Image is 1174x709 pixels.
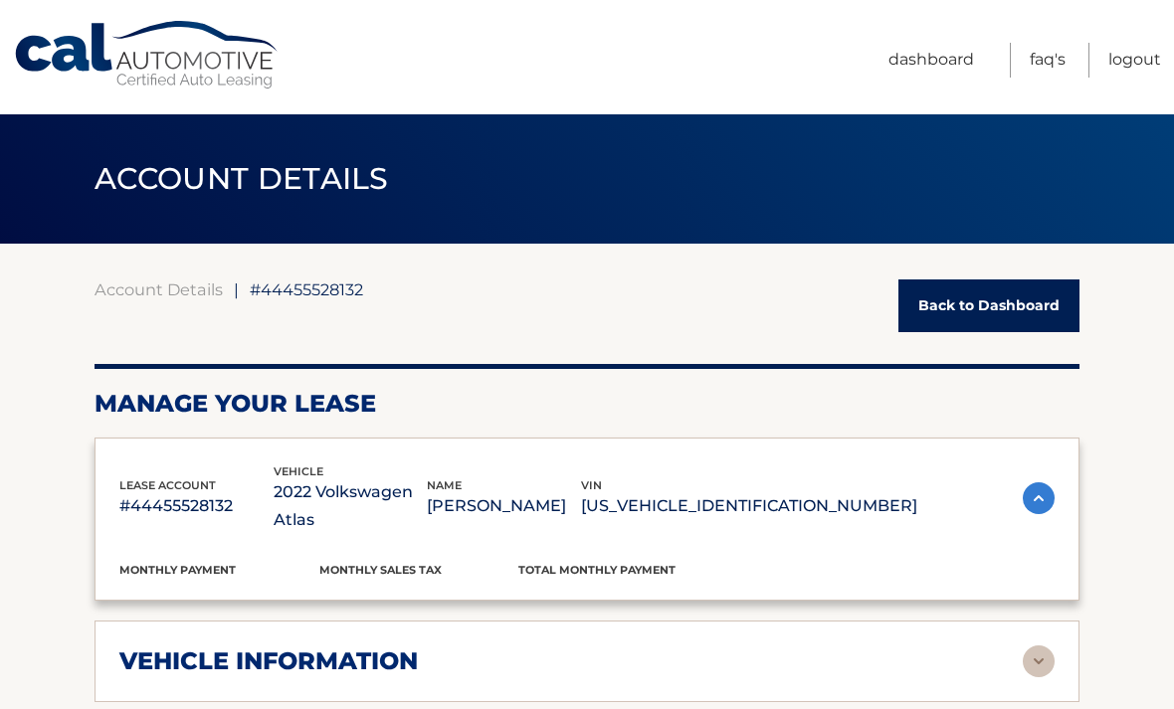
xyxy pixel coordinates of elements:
span: name [427,478,462,492]
span: Monthly Payment [119,563,236,577]
span: | [234,279,239,299]
h2: vehicle information [119,646,418,676]
a: Account Details [95,279,223,299]
span: Total Monthly Payment [518,563,676,577]
p: [PERSON_NAME] [427,492,581,520]
span: vehicle [274,464,323,478]
p: #44455528132 [119,492,274,520]
span: Monthly sales Tax [319,563,442,577]
img: accordion-rest.svg [1023,645,1055,677]
span: ACCOUNT DETAILS [95,160,389,197]
p: [US_VEHICLE_IDENTIFICATION_NUMBER] [581,492,917,520]
span: lease account [119,478,216,492]
a: Dashboard [888,43,974,78]
h2: Manage Your Lease [95,389,1079,419]
img: accordion-active.svg [1023,482,1055,514]
a: Back to Dashboard [898,279,1079,332]
a: Logout [1108,43,1161,78]
a: Cal Automotive [13,20,282,90]
p: 2022 Volkswagen Atlas [274,478,428,534]
span: vin [581,478,602,492]
span: #44455528132 [250,279,363,299]
a: FAQ's [1030,43,1066,78]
